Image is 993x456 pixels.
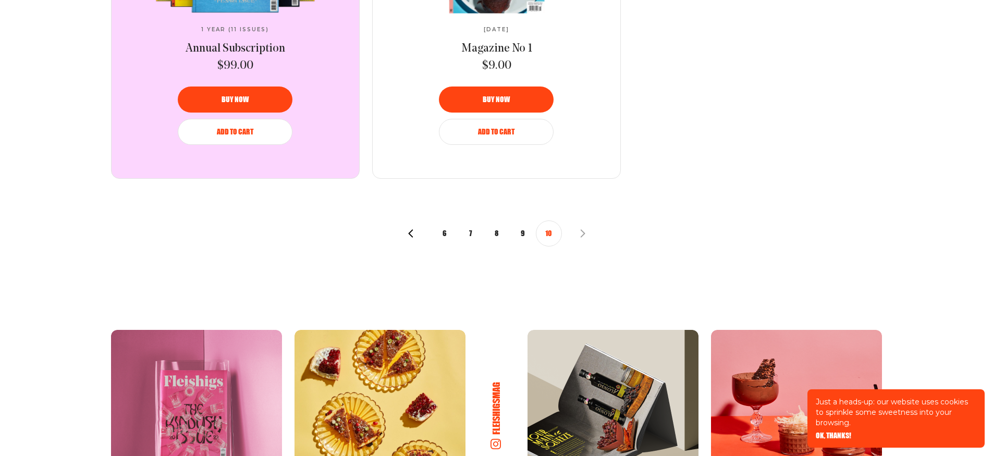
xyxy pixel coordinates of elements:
span: Magazine No 1 [461,43,532,55]
button: Buy now [178,87,292,113]
span: Annual Subscription [186,43,285,55]
button: 8 [484,220,510,247]
span: Add to Cart [478,128,514,135]
button: OK, THANKS! [816,432,851,439]
span: $99.00 [217,58,253,74]
span: Add to Cart [217,128,253,135]
a: Annual Subscription [186,41,285,57]
button: Buy now [439,87,554,113]
h6: fleishigsmag [491,382,502,435]
button: Add to Cart [439,119,554,145]
span: Buy now [222,96,249,103]
button: 9 [510,220,536,247]
span: 1 Year (11 Issues) [201,27,269,33]
a: Magazine No 1 [461,41,532,57]
button: Add to Cart [178,119,292,145]
button: 6 [432,220,458,247]
span: $9.00 [482,58,511,74]
span: Buy now [483,96,510,103]
p: Just a heads-up: our website uses cookies to sprinkle some sweetness into your browsing. [816,397,976,428]
button: 10 [536,220,562,247]
span: [DATE] [484,27,509,33]
button: 7 [458,220,484,247]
